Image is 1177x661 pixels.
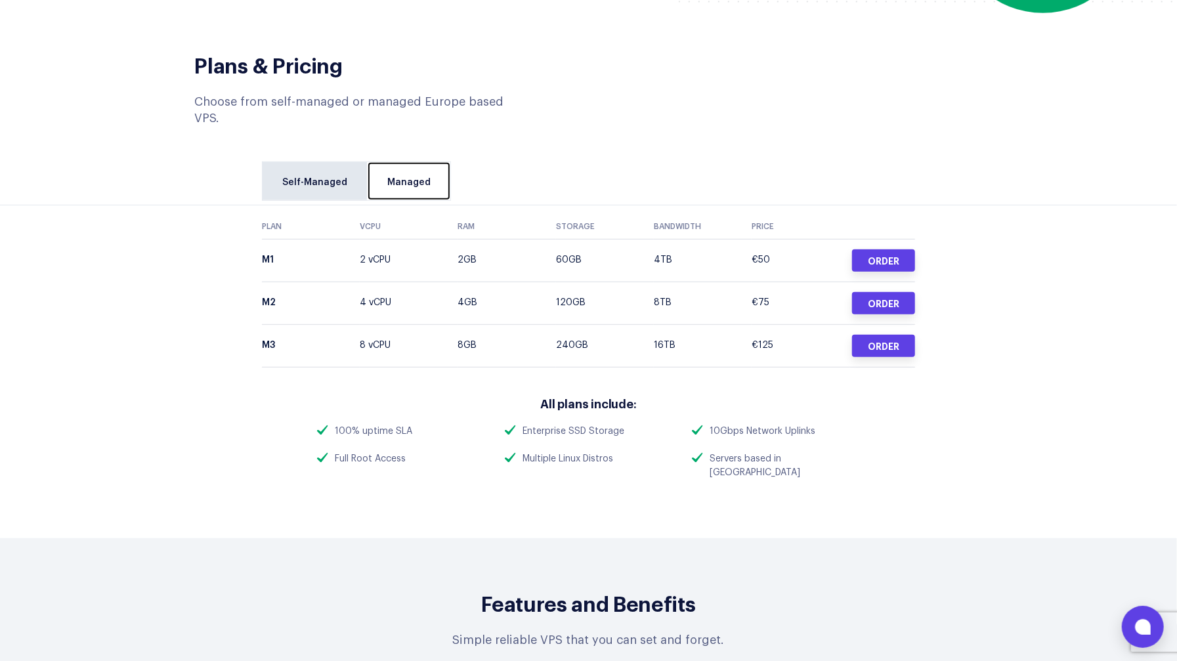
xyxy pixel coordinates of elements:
[262,282,360,324] td: M2
[752,214,849,240] th: Price
[710,452,859,480] div: Servers based in [GEOGRAPHIC_DATA]
[318,396,860,411] h3: All plans include:
[458,214,555,240] th: RAM
[852,292,915,314] a: Order
[458,282,555,324] td: 4GB
[752,324,849,367] td: €125
[195,94,512,127] div: Choose from self-managed or managed Europe based VPS.
[335,452,406,466] div: Full Root Access
[556,324,654,367] td: 240GB
[523,425,624,438] div: Enterprise SSD Storage
[556,239,654,282] td: 60GB
[405,589,773,616] h2: Features and Benefits
[752,282,849,324] td: €75
[335,425,413,438] div: 100% uptime SLA
[262,324,360,367] td: M3
[368,162,450,200] a: Managed
[360,324,458,367] td: 8 vCPU
[262,239,360,282] td: M1
[262,214,360,240] th: Plan
[556,282,654,324] td: 120GB
[654,239,752,282] td: 4TB
[556,214,654,240] th: Storage
[654,282,752,324] td: 8TB
[752,239,849,282] td: €50
[360,214,458,240] th: VCPU
[458,324,555,367] td: 8GB
[1122,606,1164,648] button: Open chat window
[654,214,752,240] th: Bandwidth
[654,324,752,367] td: 16TB
[360,239,458,282] td: 2 vCPU
[405,632,773,649] div: Simple reliable VPS that you can set and forget.
[195,51,512,77] h2: Plans & Pricing
[852,335,915,357] a: Order
[263,162,367,200] a: Self-Managed
[710,425,815,438] div: 10Gbps Network Uplinks
[458,239,555,282] td: 2GB
[523,452,613,466] div: Multiple Linux Distros
[852,249,915,272] a: Order
[360,282,458,324] td: 4 vCPU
